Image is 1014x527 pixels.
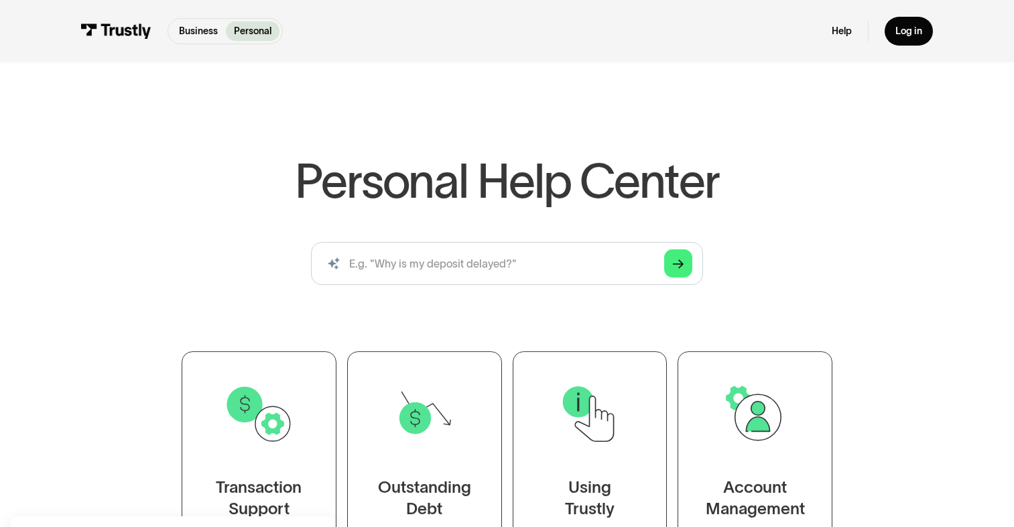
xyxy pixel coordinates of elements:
h1: Personal Help Center [295,158,719,205]
a: Help [832,25,852,37]
div: Account Management [706,477,805,520]
form: Search [311,242,704,286]
div: Transaction Support [216,477,302,520]
div: Using Trustly [565,477,615,520]
img: Trustly Logo [81,23,151,38]
p: Personal [234,24,271,38]
input: search [311,242,704,286]
div: Log in [895,25,922,37]
a: Business [171,21,226,41]
p: Business [179,24,218,38]
a: Log in [885,17,933,46]
a: Personal [226,21,279,41]
div: Outstanding Debt [378,477,471,520]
